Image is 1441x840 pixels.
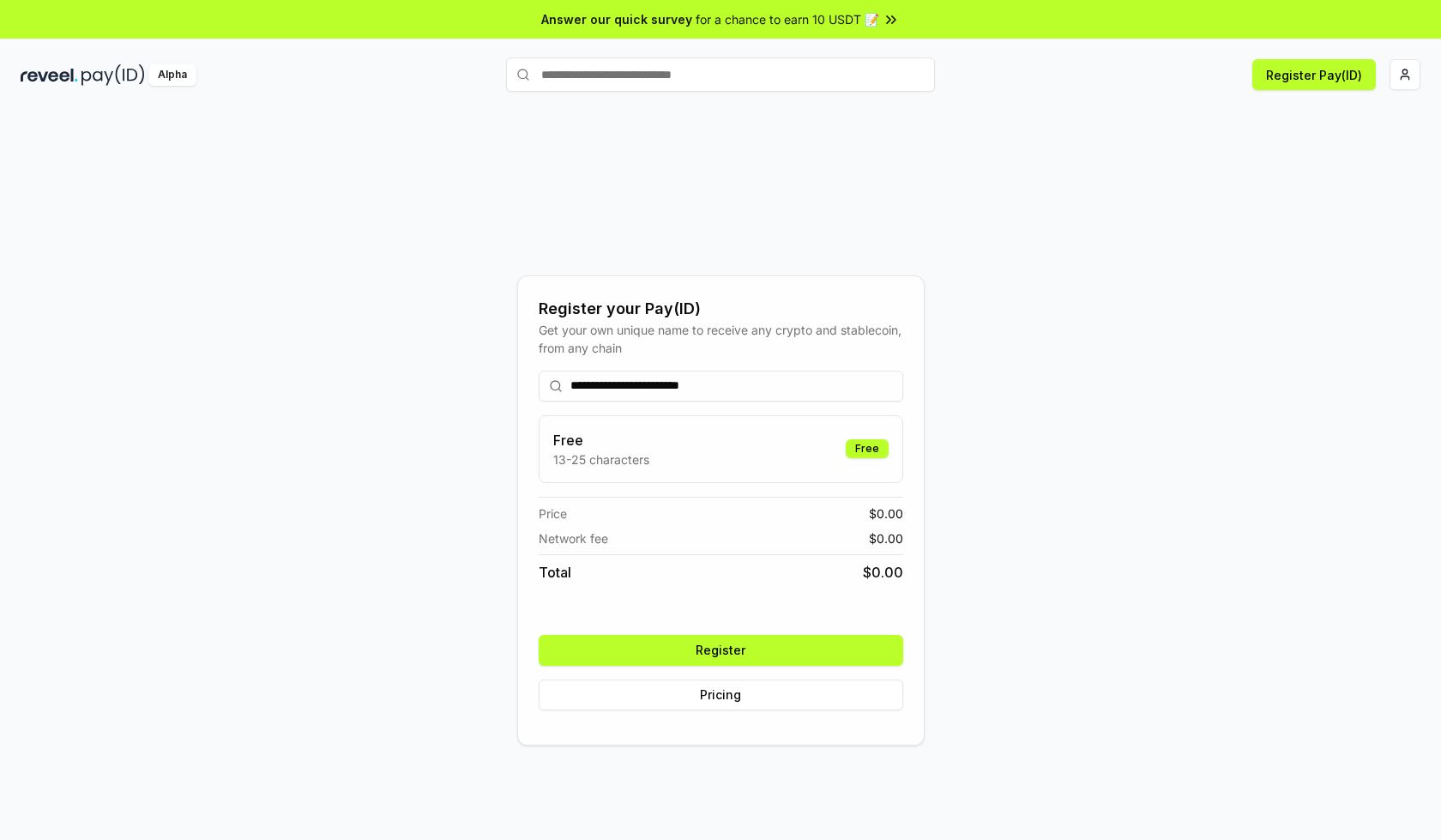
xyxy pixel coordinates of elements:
div: Register your Pay(ID) [539,297,903,321]
span: $ 0.00 [863,562,903,583]
span: $ 0.00 [869,505,903,523]
span: Price [539,505,567,523]
h3: Free [553,430,649,450]
span: Answer our quick survey [541,10,692,28]
img: reveel_dark [21,64,78,86]
span: $ 0.00 [869,529,903,547]
button: Register [539,635,903,666]
div: Alpha [148,64,196,86]
p: 13-25 characters [553,450,649,468]
div: Get your own unique name to receive any crypto and stablecoin, from any chain [539,321,903,357]
button: Pricing [539,680,903,710]
span: for a chance to earn 10 USDT 📝 [696,10,879,28]
div: Free [846,439,889,458]
button: Register Pay(ID) [1252,59,1376,90]
span: Network fee [539,529,608,547]
img: pay_id [81,64,145,86]
span: Total [539,562,571,583]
